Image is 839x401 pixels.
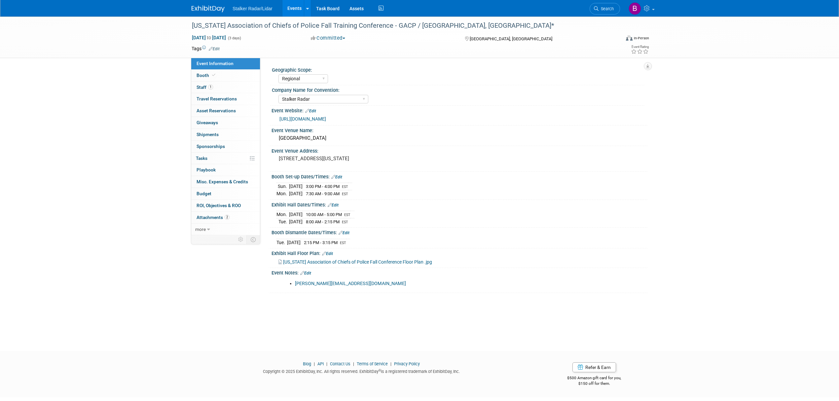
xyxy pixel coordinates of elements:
[212,73,215,77] i: Booth reservation complete
[272,172,647,180] div: Booth Set-up Dates/Times:
[322,251,333,256] a: Edit
[197,144,225,149] span: Sponsorships
[272,106,647,114] div: Event Website:
[272,146,647,154] div: Event Venue Address:
[192,6,225,12] img: ExhibitDay
[357,361,388,366] a: Terms of Service
[247,235,260,244] td: Toggle Event Tabs
[289,183,303,190] td: [DATE]
[331,175,342,179] a: Edit
[279,116,326,122] a: [URL][DOMAIN_NAME]
[572,362,616,372] a: Refer & Earn
[191,93,260,105] a: Travel Reservations
[295,281,406,286] a: [PERSON_NAME][EMAIL_ADDRESS][DOMAIN_NAME]
[197,132,219,137] span: Shipments
[191,82,260,93] a: Staff1
[190,20,610,32] div: [US_STATE] Association of Chiefs of Police Fall Training Conference - GACP / [GEOGRAPHIC_DATA], [...
[394,361,420,366] a: Privacy Policy
[590,3,620,15] a: Search
[344,213,350,217] span: EST
[276,133,642,143] div: [GEOGRAPHIC_DATA]
[283,259,432,265] span: [US_STATE] Association of Chiefs of Police Fall Conference Floor Plan .jpg
[272,65,644,73] div: Geographic Scope:
[196,156,207,161] span: Tasks
[272,85,644,93] div: Company Name for Convention:
[306,191,340,196] span: 7:30 AM - 9:00 AM
[351,361,356,366] span: |
[342,220,348,224] span: EST
[629,2,641,15] img: Brooke Journet
[191,58,260,69] a: Event Information
[305,109,316,113] a: Edit
[303,361,311,366] a: Blog
[470,36,552,41] span: [GEOGRAPHIC_DATA], [GEOGRAPHIC_DATA]
[197,179,248,184] span: Misc. Expenses & Credits
[191,117,260,128] a: Giveaways
[541,371,648,386] div: $500 Amazon gift card for you,
[306,219,340,224] span: 8:00 AM - 2:15 PM
[289,218,303,225] td: [DATE]
[276,218,289,225] td: Tue.
[191,176,260,188] a: Misc. Expenses & Credits
[330,361,350,366] a: Contact Us
[227,36,241,40] span: (3 days)
[278,259,432,265] a: [US_STATE] Association of Chiefs of Police Fall Conference Floor Plan .jpg
[197,61,234,66] span: Event Information
[272,228,647,236] div: Booth Dismantle Dates/Times:
[197,108,236,113] span: Asset Reservations
[304,240,338,245] span: 2:15 PM - 3:15 PM
[306,212,342,217] span: 10:00 AM - 5:00 PM
[581,34,649,44] div: Event Format
[342,185,348,189] span: EST
[191,129,260,140] a: Shipments
[197,85,213,90] span: Staff
[312,361,316,366] span: |
[225,215,230,220] span: 2
[309,35,348,42] button: Committed
[192,35,226,41] span: [DATE] [DATE]
[379,369,381,372] sup: ®
[191,200,260,211] a: ROI, Objectives & ROO
[197,73,217,78] span: Booth
[197,120,218,125] span: Giveaways
[541,381,648,386] div: $150 off for them.
[272,268,647,276] div: Event Notes:
[272,200,647,208] div: Exhibit Hall Dates/Times:
[279,156,421,162] pre: [STREET_ADDRESS][US_STATE]
[389,361,393,366] span: |
[192,367,531,375] div: Copyright © 2025 ExhibitDay, Inc. All rights reserved. ExhibitDay is a registered trademark of Ex...
[306,184,340,189] span: 3:00 PM - 4:00 PM
[191,164,260,176] a: Playbook
[195,227,206,232] span: more
[276,239,287,246] td: Tue.
[191,224,260,235] a: more
[197,96,237,101] span: Travel Reservations
[289,211,303,218] td: [DATE]
[599,6,614,11] span: Search
[197,191,211,196] span: Budget
[191,153,260,164] a: Tasks
[191,141,260,152] a: Sponsorships
[206,35,212,40] span: to
[631,45,649,49] div: Event Rating
[634,36,649,41] div: In-Person
[197,215,230,220] span: Attachments
[276,183,289,190] td: Sun.
[191,105,260,117] a: Asset Reservations
[235,235,247,244] td: Personalize Event Tab Strip
[626,35,633,41] img: Format-Inperson.png
[276,190,289,197] td: Mon.
[197,203,241,208] span: ROI, Objectives & ROO
[272,126,647,134] div: Event Venue Name:
[339,231,349,235] a: Edit
[209,47,220,51] a: Edit
[192,45,220,52] td: Tags
[340,241,346,245] span: EST
[233,6,273,11] span: Stalker Radar/Lidar
[272,248,647,257] div: Exhibit Hall Floor Plan:
[325,361,329,366] span: |
[287,239,301,246] td: [DATE]
[289,190,303,197] td: [DATE]
[191,70,260,81] a: Booth
[208,85,213,90] span: 1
